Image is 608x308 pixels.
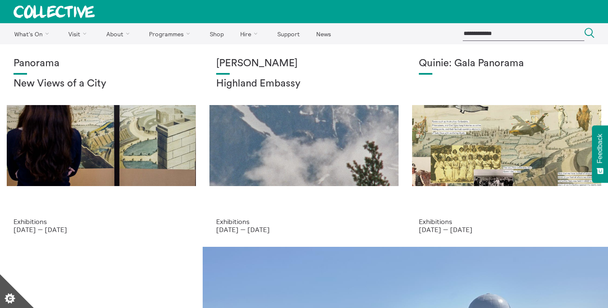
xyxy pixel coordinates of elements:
a: Josie Vallely Quinie: Gala Panorama Exhibitions [DATE] — [DATE] [405,44,608,247]
p: Exhibitions [216,218,392,225]
a: Shop [202,23,231,44]
a: Support [270,23,307,44]
a: What's On [7,23,60,44]
h2: New Views of a City [14,78,189,90]
h1: Quinie: Gala Panorama [419,58,594,70]
h2: Highland Embassy [216,78,392,90]
button: Feedback - Show survey [592,125,608,183]
p: [DATE] — [DATE] [216,226,392,233]
p: Exhibitions [419,218,594,225]
a: Solar wheels 17 [PERSON_NAME] Highland Embassy Exhibitions [DATE] — [DATE] [203,44,405,247]
h1: Panorama [14,58,189,70]
p: [DATE] — [DATE] [14,226,189,233]
h1: [PERSON_NAME] [216,58,392,70]
a: News [309,23,338,44]
a: Programmes [142,23,201,44]
a: About [99,23,140,44]
p: Exhibitions [14,218,189,225]
a: Hire [233,23,269,44]
a: Visit [61,23,98,44]
p: [DATE] — [DATE] [419,226,594,233]
span: Feedback [596,134,604,163]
